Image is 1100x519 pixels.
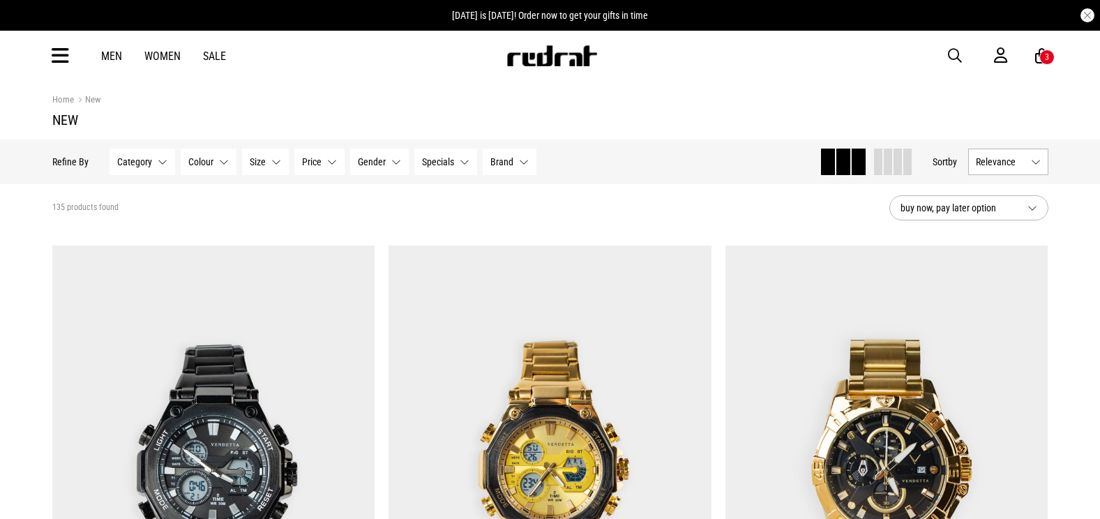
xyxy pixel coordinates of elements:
[188,156,213,167] span: Colour
[117,156,152,167] span: Category
[110,149,175,175] button: Category
[52,112,1048,128] h1: New
[358,156,386,167] span: Gender
[350,149,409,175] button: Gender
[144,50,181,63] a: Women
[74,94,100,107] a: New
[52,156,89,167] p: Refine By
[506,45,598,66] img: Redrat logo
[452,10,648,21] span: [DATE] is [DATE]! Order now to get your gifts in time
[294,149,345,175] button: Price
[490,156,513,167] span: Brand
[1045,52,1049,62] div: 3
[52,94,74,105] a: Home
[1035,49,1048,63] a: 3
[203,50,226,63] a: Sale
[422,156,454,167] span: Specials
[242,149,289,175] button: Size
[302,156,322,167] span: Price
[483,149,536,175] button: Brand
[933,153,957,170] button: Sortby
[968,149,1048,175] button: Relevance
[414,149,477,175] button: Specials
[948,156,957,167] span: by
[52,202,119,213] span: 135 products found
[181,149,236,175] button: Colour
[889,195,1048,220] button: buy now, pay later option
[250,156,266,167] span: Size
[976,156,1025,167] span: Relevance
[901,200,1016,216] span: buy now, pay later option
[101,50,122,63] a: Men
